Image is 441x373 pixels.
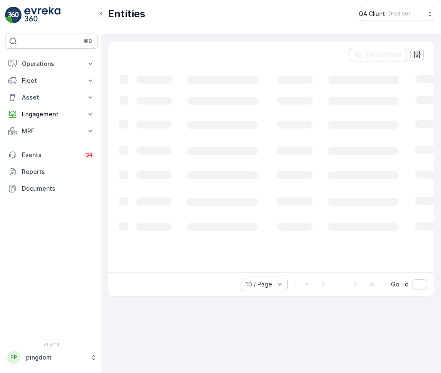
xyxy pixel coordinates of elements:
[5,163,98,180] a: Reports
[7,351,21,364] div: PP
[22,60,81,68] p: Operations
[5,7,22,24] img: logo
[359,10,385,18] p: QA Client
[5,342,98,347] span: v 1.52.0
[359,7,434,21] button: QA Client(+03:00)
[5,180,98,197] a: Documents
[5,106,98,123] button: Engagement
[5,349,98,366] button: PPpingdom
[24,7,60,24] img: logo_light-DOdMpM7g.png
[391,280,409,289] span: Go To
[108,7,145,21] p: Entities
[388,11,410,17] p: ( +03:00 )
[22,151,79,159] p: Events
[22,127,81,135] p: MRF
[365,50,402,59] p: Clear Filters
[26,353,86,362] p: pingdom
[5,147,98,163] a: Events34
[5,89,98,106] button: Asset
[22,76,81,85] p: Fleet
[22,110,81,118] p: Engagement
[84,38,92,45] p: ⌘B
[22,168,94,176] p: Reports
[5,55,98,72] button: Operations
[5,72,98,89] button: Fleet
[86,152,93,158] p: 34
[5,123,98,139] button: MRF
[22,184,94,193] p: Documents
[349,48,407,61] button: Clear Filters
[22,93,81,102] p: Asset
